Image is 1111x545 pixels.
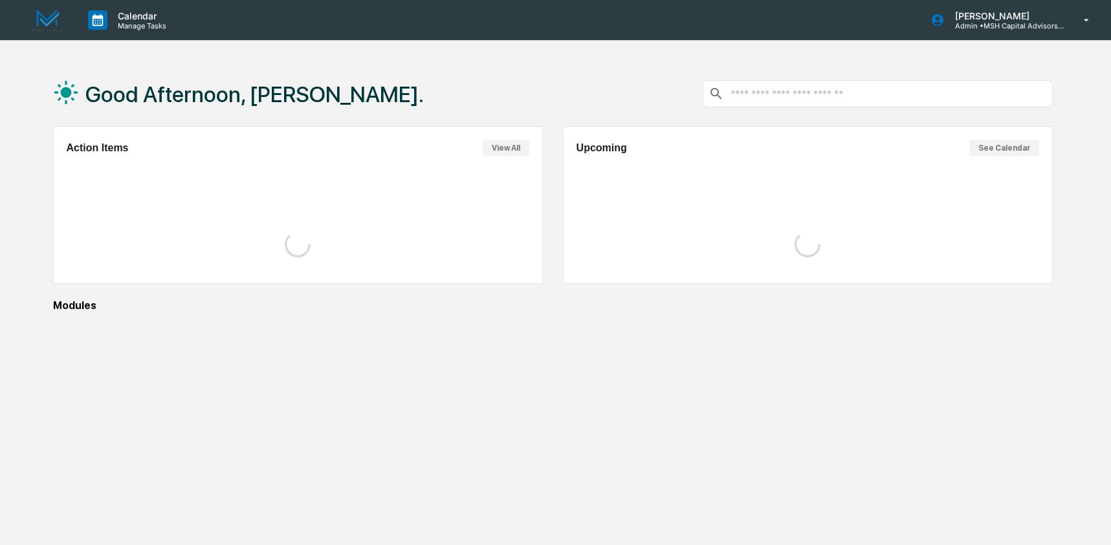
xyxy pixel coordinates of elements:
h2: Upcoming [577,142,627,154]
img: logo [31,9,62,32]
p: [PERSON_NAME] [945,10,1065,21]
button: View All [483,140,529,156]
p: Calendar [107,10,173,21]
p: Manage Tasks [107,21,173,30]
button: See Calendar [969,140,1039,156]
p: Admin • MSH Capital Advisors LLC - RIA [945,21,1065,30]
h1: Good Afternoon, [PERSON_NAME]. [85,81,424,107]
div: Modules [53,299,1053,312]
h2: Action Items [67,142,129,154]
